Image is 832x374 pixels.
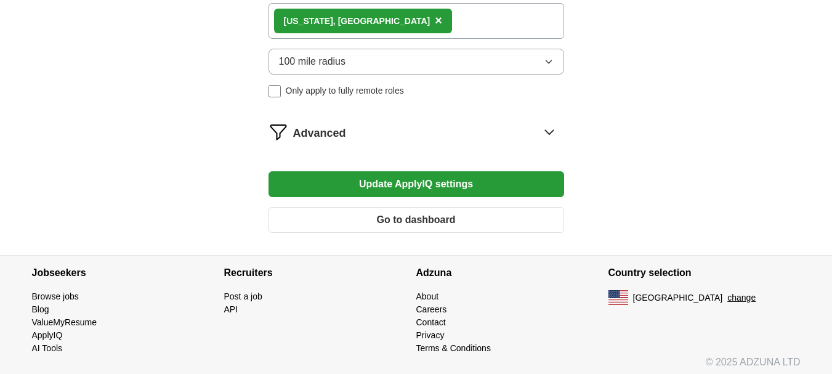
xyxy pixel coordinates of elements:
[32,291,79,301] a: Browse jobs
[727,291,756,304] button: change
[416,343,491,353] a: Terms & Conditions
[293,125,346,142] span: Advanced
[284,15,430,28] div: [US_STATE], [GEOGRAPHIC_DATA]
[416,330,445,340] a: Privacy
[269,122,288,142] img: filter
[269,171,564,197] button: Update ApplyIQ settings
[269,85,281,97] input: Only apply to fully remote roles
[633,291,723,304] span: [GEOGRAPHIC_DATA]
[32,343,63,353] a: AI Tools
[286,84,404,97] span: Only apply to fully remote roles
[416,304,447,314] a: Careers
[435,14,442,27] span: ×
[32,330,63,340] a: ApplyIQ
[224,291,262,301] a: Post a job
[416,317,446,327] a: Contact
[269,49,564,75] button: 100 mile radius
[608,290,628,305] img: US flag
[608,256,801,290] h4: Country selection
[32,304,49,314] a: Blog
[224,304,238,314] a: API
[416,291,439,301] a: About
[435,12,442,30] button: ×
[269,207,564,233] button: Go to dashboard
[279,54,346,69] span: 100 mile radius
[32,317,97,327] a: ValueMyResume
